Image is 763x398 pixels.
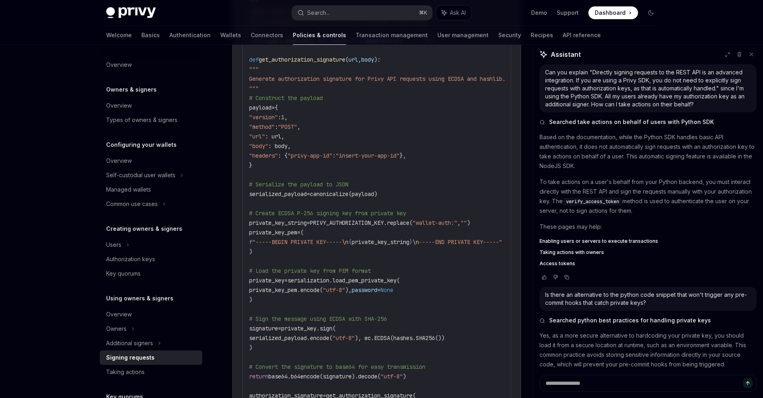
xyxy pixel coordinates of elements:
div: Managed wallets [106,185,151,194]
div: Overview [106,60,132,70]
span: \n [413,238,419,246]
p: Yes, as a more secure alternative to hardcoding your private key, you should load it from a secur... [540,331,757,369]
span: ) [249,248,252,255]
span: password [352,286,377,294]
div: Types of owners & signers [106,115,177,125]
div: Is there an alternative to the python code snippet that won't trigger any pre-commit hooks that c... [545,291,751,307]
button: Search...⌘K [292,6,432,20]
span: = [377,286,380,294]
span: Taking actions with owners [540,249,604,256]
span: = [307,190,310,198]
span: "body" [249,142,268,150]
a: Basics [141,26,160,45]
span: "privy-app-id" [288,152,332,159]
a: Welcome [106,26,132,45]
span: : [275,123,278,130]
span: "utf-8" [380,373,403,380]
a: Taking actions [100,365,202,379]
span: get_authorization_signature [259,56,345,63]
a: Overview [100,98,202,113]
span: , [358,56,361,63]
span: private_key_string [249,219,307,226]
span: }, [400,152,406,159]
span: body [361,56,374,63]
div: Overview [106,101,132,110]
span: .replace( [384,219,413,226]
span: private_key [249,277,284,284]
span: """ [249,85,259,92]
div: Search... [307,8,330,18]
a: Access tokens [540,260,757,267]
span: , [457,219,461,226]
span: base64.b64encode(signature).decode( [268,373,380,380]
a: Wallets [220,26,241,45]
button: Searched take actions on behalf of users with Python SDK [540,118,757,126]
a: Authorization keys [100,252,202,266]
span: def [249,56,259,63]
div: Self-custodial user wallets [106,170,175,180]
span: } [409,238,413,246]
span: -----END PRIVATE KEY-----" [419,238,502,246]
a: Signing requests [100,350,202,365]
span: "insert-your-app-id" [336,152,400,159]
span: return [249,373,268,380]
span: ), ec.ECDSA(hashes.SHA256()) [355,334,445,342]
div: Overview [106,310,132,319]
h5: Owners & signers [106,85,157,94]
span: Searched python best practices for handling private keys [549,316,711,324]
a: Demo [531,9,547,17]
div: Additional signers [106,338,153,348]
span: private_key_string [352,238,409,246]
span: "wallet-auth:" [413,219,457,226]
a: Recipes [531,26,553,45]
span: ( [300,229,304,236]
span: ), [345,286,352,294]
a: Overview [100,58,202,72]
span: , [297,123,300,130]
a: Connectors [251,26,283,45]
span: = [278,325,281,332]
span: 1 [281,114,284,121]
div: Owners [106,324,127,334]
span: Ask AI [450,9,466,17]
p: To take actions on a user's behalf from your Python backend, you must interact directly with the ... [540,177,757,216]
span: ) [467,219,470,226]
a: Types of owners & signers [100,113,202,127]
span: ) [403,373,406,380]
span: "url" [249,133,265,140]
h5: Creating owners & signers [106,224,182,234]
span: { [275,104,278,111]
span: # Sign the message using ECDSA with SHA-256 [249,315,387,322]
div: Users [106,240,121,250]
span: Access tokens [540,260,575,267]
span: url [348,56,358,63]
span: ) [249,344,252,351]
span: : url, [265,133,284,140]
button: Ask AI [436,6,471,20]
span: # Construct the payload [249,94,323,102]
span: private_key_pem [249,229,297,236]
span: """ [249,66,259,73]
span: = [284,277,288,284]
span: "utf-8" [332,334,355,342]
div: Taking actions [106,367,145,377]
span: = [307,219,310,226]
a: Transaction management [356,26,428,45]
span: private_key_pem.encode( [249,286,323,294]
span: serialized_payload.encode( [249,334,332,342]
a: Authentication [169,26,211,45]
a: Enabling users or servers to execute transactions [540,238,757,244]
div: Overview [106,156,132,166]
span: f [249,238,252,246]
div: Common use cases [106,199,158,209]
span: , [284,114,288,121]
span: # Convert the signature to base64 for easy transmission [249,363,425,370]
span: } [249,162,252,169]
img: dark logo [106,7,156,18]
span: signature [249,325,278,332]
span: verify_access_token [566,198,619,205]
span: "" [461,219,467,226]
span: = [297,229,300,236]
a: Policies & controls [293,26,346,45]
span: # Serialize the payload to JSON [249,181,348,188]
